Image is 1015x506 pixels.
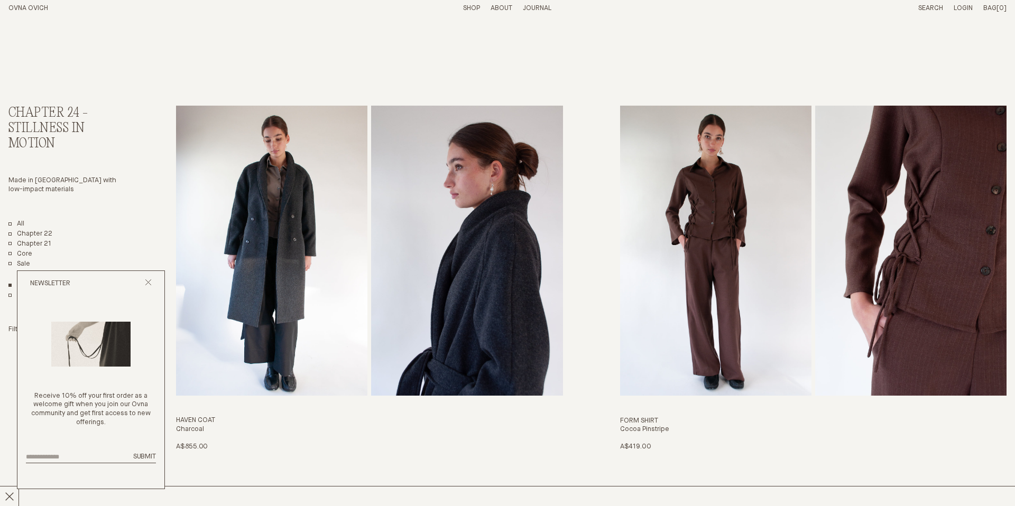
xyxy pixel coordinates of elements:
a: Chapter 22 [8,230,52,239]
h4: Charcoal [176,425,562,434]
a: Home [8,5,48,12]
a: All [8,220,24,229]
h2: Chapter 24 -Stillness in Motion [8,106,126,151]
span: Bag [983,5,996,12]
p: A$419.00 [620,443,651,452]
a: Chapter 21 [8,240,51,249]
h2: Newsletter [30,279,70,288]
h3: Form Shirt [620,417,1007,426]
a: Shop [463,5,480,12]
a: Haven Coat [176,106,562,452]
span: Submit [133,453,156,460]
a: Search [918,5,943,12]
a: Login [954,5,973,12]
span: Made in [GEOGRAPHIC_DATA] with low-impact materials [8,177,116,193]
a: Journal [523,5,551,12]
h4: Cocoa Pinstripe [620,425,1007,434]
button: Close popup [145,279,152,289]
summary: Filter [8,325,31,334]
a: Sale [8,260,30,269]
img: Haven Coat [176,106,367,396]
h3: Haven Coat [176,416,562,425]
span: [0] [996,5,1007,12]
p: Receive 10% off your first order as a welcome gift when you join our Ovna community and get first... [26,392,156,428]
img: Form Shirt [620,106,811,396]
p: A$855.00 [176,443,208,452]
a: Form Shirt [620,106,1007,452]
button: Submit [133,453,156,462]
summary: About [491,4,512,13]
a: Core [8,250,32,259]
a: Outerwear [8,292,50,301]
a: Show All [8,282,24,291]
